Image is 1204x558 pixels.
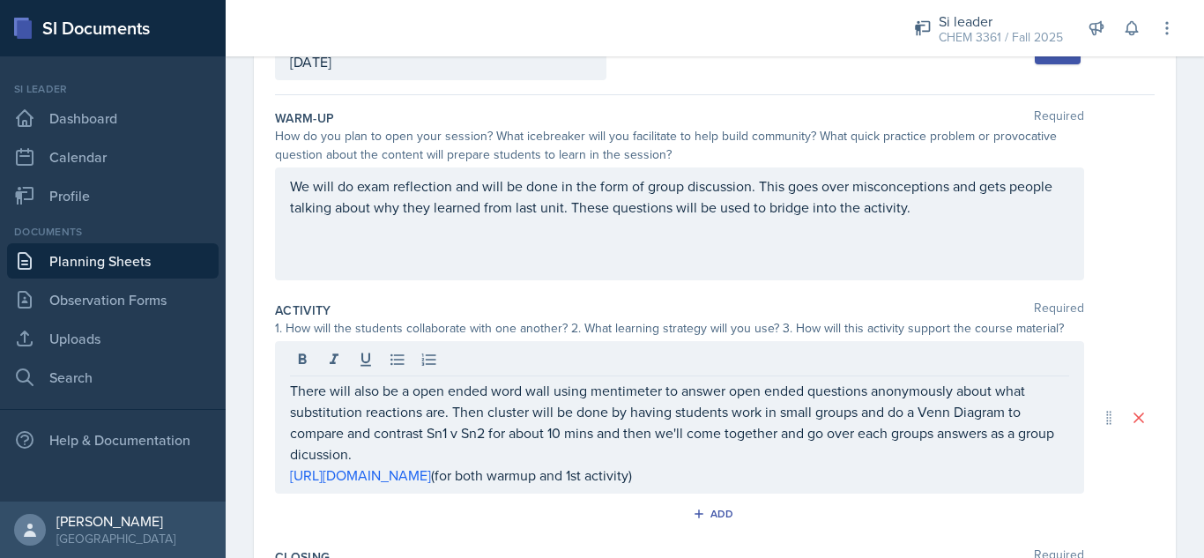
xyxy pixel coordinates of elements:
a: Observation Forms [7,282,219,317]
div: Si leader [939,11,1063,32]
p: We will do exam reflection and will be done in the form of group discussion. This goes over misco... [290,175,1069,218]
a: Uploads [7,321,219,356]
div: Help & Documentation [7,422,219,458]
a: [URL][DOMAIN_NAME] [290,465,431,485]
span: Required [1034,301,1084,319]
button: Add [687,501,744,527]
a: Search [7,360,219,395]
a: Profile [7,178,219,213]
div: 1. How will the students collaborate with one another? 2. What learning strategy will you use? 3.... [275,319,1084,338]
p: (for both warmup and 1st activity) [290,465,1069,486]
a: Calendar [7,139,219,175]
div: [GEOGRAPHIC_DATA] [56,530,175,547]
label: Warm-Up [275,109,334,127]
a: Dashboard [7,100,219,136]
span: Required [1034,109,1084,127]
div: CHEM 3361 / Fall 2025 [939,28,1063,47]
div: Si leader [7,81,219,97]
div: How do you plan to open your session? What icebreaker will you facilitate to help build community... [275,127,1084,164]
div: Documents [7,224,219,240]
div: [PERSON_NAME] [56,512,175,530]
div: Add [696,507,734,521]
a: Planning Sheets [7,243,219,279]
label: Activity [275,301,331,319]
p: There will also be a open ended word wall using mentimeter to answer open ended questions anonymo... [290,380,1069,465]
